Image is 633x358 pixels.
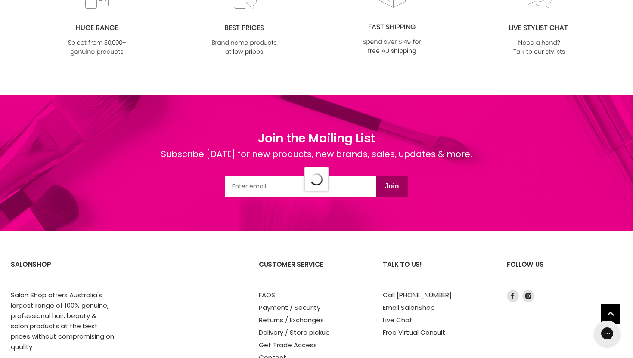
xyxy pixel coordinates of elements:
a: Returns / Exchanges [259,315,324,324]
a: FAQS [259,290,275,299]
input: Email [225,176,376,197]
h2: Talk to us! [383,254,490,290]
h2: Customer Service [259,254,366,290]
h1: Join the Mailing List [161,130,472,148]
p: Salon Shop offers Australia's largest range of 100% genuine, professional hair, beauty & salon pr... [11,290,114,352]
a: Delivery / Store pickup [259,328,330,337]
a: Email SalonShop [383,303,435,312]
a: Call [PHONE_NUMBER] [383,290,452,299]
a: Payment / Security [259,303,320,312]
a: Live Chat [383,315,413,324]
span: Back to top [601,304,620,327]
div: Subscribe [DATE] for new products, new brands, sales, updates & more. [161,148,472,176]
a: Free Virtual Consult [383,328,445,337]
h2: Follow us [507,254,622,290]
a: Back to top [601,304,620,324]
button: Join [376,176,408,197]
a: Get Trade Access [259,340,317,349]
h2: SalonShop [11,254,118,290]
iframe: Gorgias live chat messenger [590,318,624,349]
